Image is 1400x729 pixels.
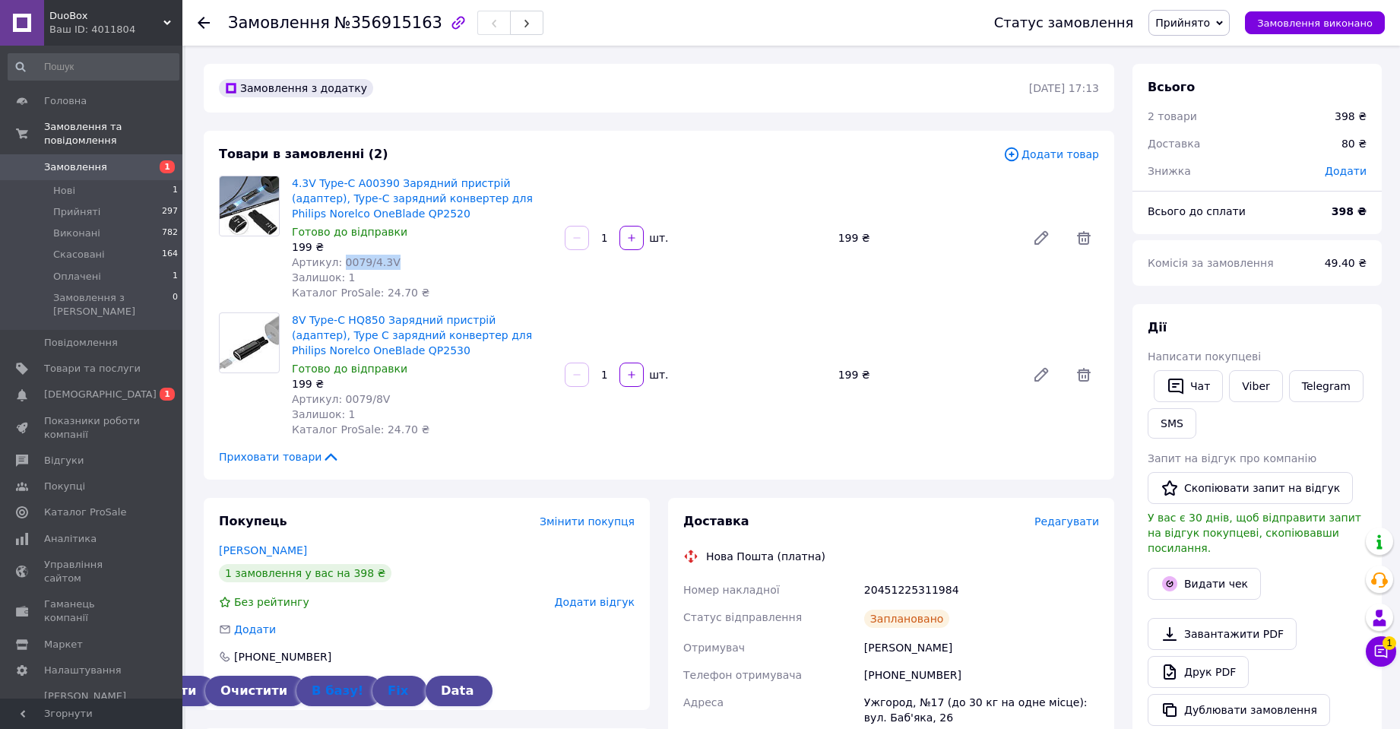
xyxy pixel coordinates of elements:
span: Головна [44,94,87,108]
span: Товари в замовленні (2) [219,147,388,161]
span: Доставка [683,514,749,528]
span: 1 [160,160,175,173]
div: [PHONE_NUMBER] [233,649,333,664]
span: Прийнято [1155,17,1210,29]
img: 4.3V Type-C A00390 Зарядний пристрій (адаптер), Type-C зарядний конвертер для Philips Norelco One... [220,176,279,235]
span: 1 [1383,636,1396,650]
button: Чат з покупцем1 [1366,636,1396,667]
span: Аналітика [44,532,97,546]
button: Замовлення виконано [1245,11,1385,34]
a: 8V Type-C HQ850 Зарядний пристрій (адаптер), Type C зарядний конвертер для Philips Norelco OneBla... [292,314,532,357]
a: [PERSON_NAME] [219,544,307,556]
span: Залишок: 1 [292,408,356,420]
span: Замовлення [44,160,107,174]
h3: Очистити [220,676,287,706]
span: Видалити [1069,360,1099,390]
span: Повідомлення [44,336,118,350]
span: Змінити покупця [540,515,635,528]
div: 20451225311984 [861,576,1102,604]
span: [DEMOGRAPHIC_DATA] [44,388,157,401]
div: 199 ₴ [832,364,1020,385]
div: 80 ₴ [1332,127,1376,160]
span: Готово до відправки [292,226,407,238]
a: 4.3V Type-C A00390 Зарядний пристрій (адаптер), Type-C зарядний конвертер для Philips Norelco One... [292,177,533,220]
span: Прийняті [53,205,100,219]
span: Каталог ProSale: 24.70 ₴ [292,423,429,436]
span: Телефон отримувача [683,669,802,681]
span: Налаштування [44,664,122,677]
span: 1 [173,270,178,284]
button: SMS [1148,408,1196,439]
div: шт. [645,367,670,382]
button: Видати чек [1148,568,1261,600]
div: 199 ₴ [832,227,1020,249]
span: Покупці [44,480,85,493]
input: Пошук [8,53,179,81]
a: Редагувати [1026,360,1056,390]
span: Додати відгук [555,596,635,608]
a: Fix [388,676,408,706]
span: Без рейтингу [234,596,309,608]
div: [PHONE_NUMBER] [861,661,1102,689]
div: Замовлення з додатку [219,79,373,97]
span: Нові [53,184,75,198]
span: Додати [1325,165,1367,177]
span: Адреса [683,696,724,708]
div: 199 ₴ [292,239,553,255]
span: Отримувач [683,642,745,654]
span: Артикул: 0079/4.3V [292,256,401,268]
span: DuoBox [49,9,163,23]
span: Скасовані [53,248,105,261]
span: Номер накладної [683,584,780,596]
span: Маркет [44,638,83,651]
span: Замовлення виконано [1257,17,1373,29]
span: Гаманець компанії [44,597,141,625]
img: 8V Type-C HQ850 Зарядний пристрій (адаптер), Type C зарядний конвертер для Philips Norelco OneBla... [220,315,279,369]
span: Додати товар [1003,146,1099,163]
span: Видалити [1069,223,1099,253]
span: Комісія за замовлення [1148,257,1274,269]
span: Всього до сплати [1148,205,1246,217]
span: У вас є 30 днів, щоб відправити запит на відгук покупцеві, скопіювавши посилання. [1148,512,1361,554]
div: 1 замовлення у вас на 398 ₴ [219,564,391,582]
span: Товари та послуги [44,362,141,376]
span: №356915163 [334,14,442,32]
a: Завантажити PDF [1148,618,1297,650]
time: [DATE] 17:13 [1029,82,1099,94]
b: 398 ₴ [1332,205,1367,217]
a: Друк PDF [1148,656,1249,688]
span: 782 [162,227,178,240]
span: Всього [1148,80,1195,94]
span: Залишок: 1 [292,271,356,284]
span: Запит на відгук про компанію [1148,452,1316,464]
span: Каталог ProSale: 24.70 ₴ [292,287,429,299]
div: 398 ₴ [1335,109,1367,124]
div: 199 ₴ [292,376,553,391]
span: Знижка [1148,165,1191,177]
span: Каталог ProSale [44,506,126,519]
span: 49.40 ₴ [1325,257,1367,269]
span: Відгуки [44,454,84,468]
span: Додати [234,623,276,635]
span: 0 [173,291,178,319]
span: Дії [1148,320,1167,334]
div: Статус замовлення [994,15,1134,30]
span: Замовлення [228,14,330,32]
span: Замовлення з [PERSON_NAME] [53,291,173,319]
div: Ваш ID: 4011804 [49,23,182,36]
button: Чат [1154,370,1223,402]
span: Доставка [1148,138,1200,150]
div: [PERSON_NAME] [861,634,1102,661]
span: Готово до відправки [292,363,407,375]
span: Статус відправлення [683,611,802,623]
button: Дублювати замовлення [1148,694,1330,726]
span: 164 [162,248,178,261]
a: В базу! [312,676,363,706]
span: Оплачені [53,270,101,284]
span: 297 [162,205,178,219]
span: Замовлення та повідомлення [44,120,182,147]
span: Показники роботи компанії [44,414,141,442]
button: Скопіювати запит на відгук [1148,472,1353,504]
span: Приховати товари [219,449,340,464]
